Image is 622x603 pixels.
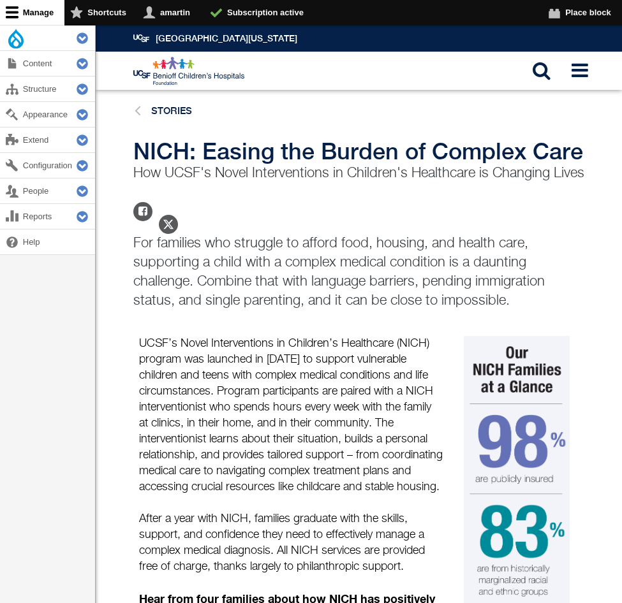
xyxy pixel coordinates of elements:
[139,511,443,575] p: After a year with NICH, families graduate with the skills, support, and confidence they need to e...
[133,138,583,164] span: NICH: Easing the Burden of Complex Care
[156,33,297,43] a: [GEOGRAPHIC_DATA][US_STATE]
[133,164,584,183] p: How UCSF's Novel Interventions in Children's Healthcare is Changing Lives
[133,57,246,85] img: Logo for UCSF Benioff Children's Hospitals Foundation
[151,105,192,116] a: Stories
[133,234,584,310] p: For families who struggle to afford food, housing, and health care, supporting a child with a com...
[139,336,443,495] p: UCSF’s Novel Interventions in Children’s Healthcare (NICH) program was launched in [DATE] to supp...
